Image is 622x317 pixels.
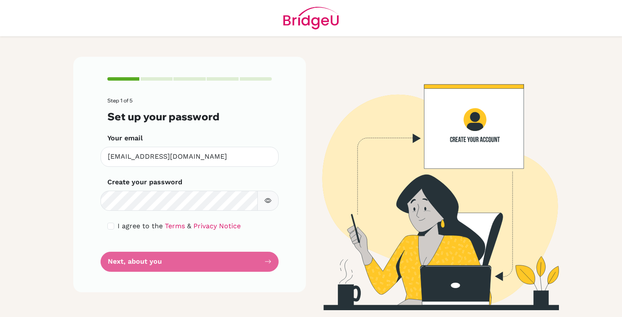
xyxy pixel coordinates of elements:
[107,133,143,143] label: Your email
[101,147,279,167] input: Insert your email*
[107,111,272,123] h3: Set up your password
[107,177,182,187] label: Create your password
[193,222,241,230] a: Privacy Notice
[118,222,163,230] span: I agree to the
[165,222,185,230] a: Terms
[107,97,132,104] span: Step 1 of 5
[187,222,191,230] span: &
